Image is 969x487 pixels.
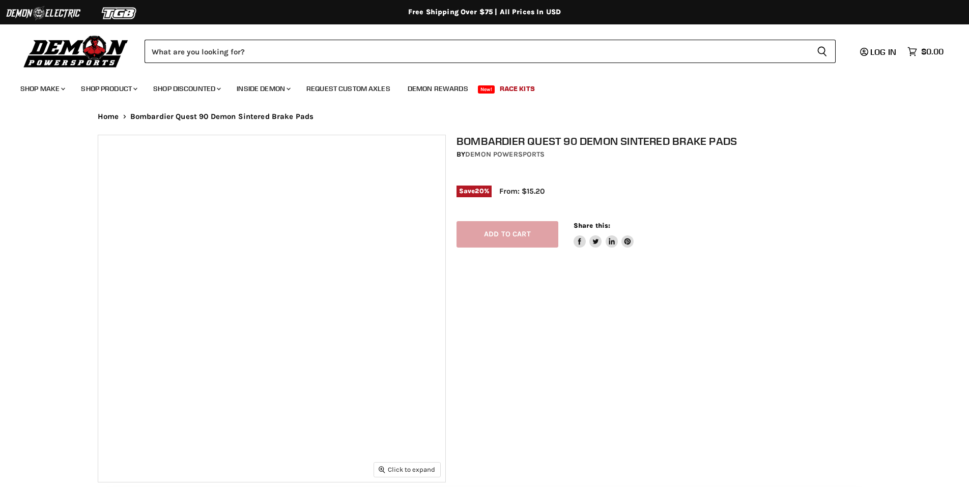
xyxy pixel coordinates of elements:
[574,221,634,248] aside: Share this:
[81,4,158,23] img: TGB Logo 2
[374,463,440,476] button: Click to expand
[73,78,144,99] a: Shop Product
[475,187,483,195] span: 20
[146,78,227,99] a: Shop Discounted
[457,135,882,147] h1: Bombardier Quest 90 Demon Sintered Brake Pads
[145,40,809,63] input: Search
[478,85,495,94] span: New!
[130,112,314,121] span: Bombardier Quest 90 Demon Sintered Brake Pads
[574,222,610,229] span: Share this:
[98,112,119,121] a: Home
[499,187,545,196] span: From: $15.20
[5,4,81,23] img: Demon Electric Logo 2
[77,112,892,121] nav: Breadcrumbs
[465,150,545,159] a: Demon Powersports
[809,40,836,63] button: Search
[400,78,476,99] a: Demon Rewards
[13,78,71,99] a: Shop Make
[20,33,132,69] img: Demon Powersports
[145,40,836,63] form: Product
[856,47,902,56] a: Log in
[77,8,892,17] div: Free Shipping Over $75 | All Prices In USD
[921,47,944,56] span: $0.00
[379,466,435,473] span: Click to expand
[492,78,543,99] a: Race Kits
[299,78,398,99] a: Request Custom Axles
[457,149,882,160] div: by
[870,47,896,57] span: Log in
[457,186,492,197] span: Save %
[902,44,949,59] a: $0.00
[13,74,941,99] ul: Main menu
[229,78,297,99] a: Inside Demon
